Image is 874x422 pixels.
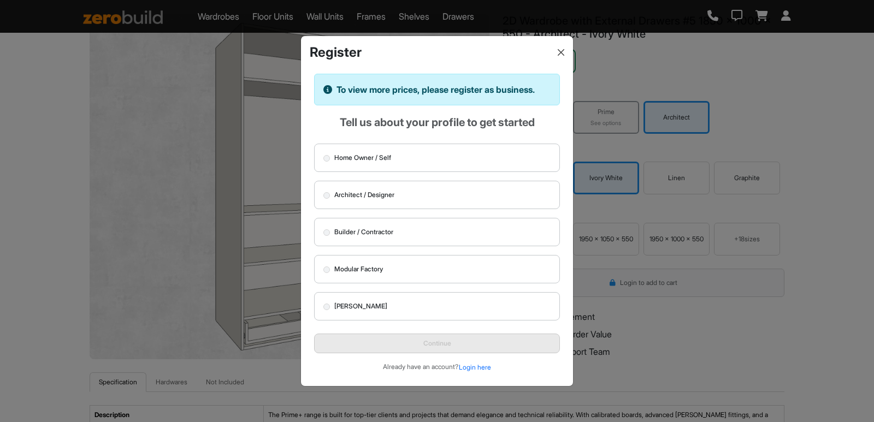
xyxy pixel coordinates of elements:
button: Close [553,45,569,60]
h4: Register [310,45,362,61]
button: Login here [458,362,492,373]
span: Architect / Designer [334,190,394,200]
p: Tell us about your profile to get started [314,114,560,130]
span: Home Owner / Self [334,153,391,163]
span: Already have an account? [383,362,458,371]
input: Architect / Designer [323,192,330,199]
span: [PERSON_NAME] [334,301,387,311]
input: Builder / Contractor [323,229,330,236]
input: Home Owner / Self [323,155,330,162]
span: Modular Factory [334,264,383,274]
span: Builder / Contractor [334,227,393,237]
input: Modular Factory [323,266,330,273]
input: [PERSON_NAME] [323,304,330,310]
div: To view more prices, please register as business. [314,74,560,105]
